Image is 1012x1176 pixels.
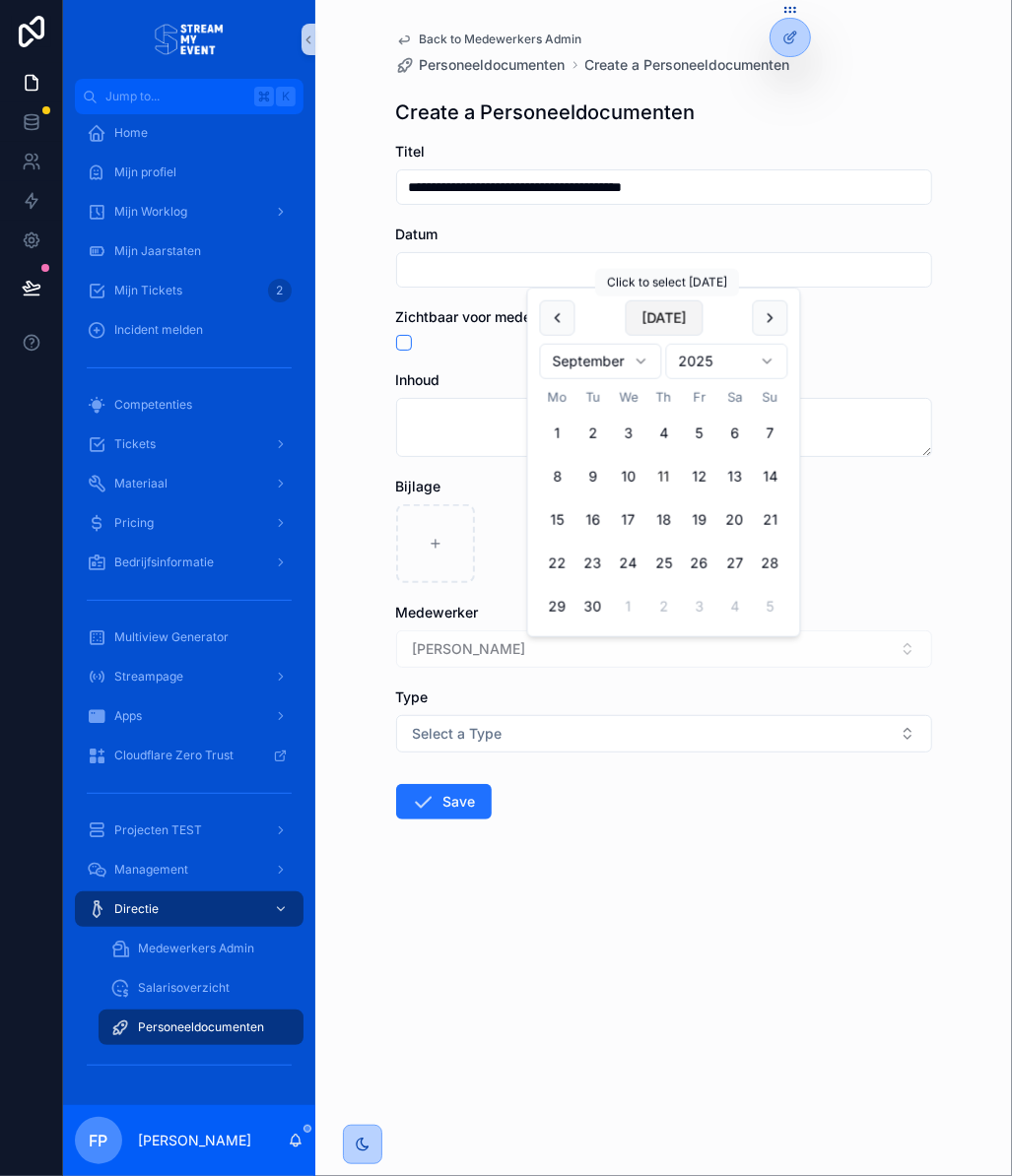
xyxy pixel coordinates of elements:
span: Multiview Generator [114,629,229,645]
button: Saturday, 20 September 2025 [717,502,753,538]
span: Back to Medewerkers Admin [420,32,582,47]
button: Saturday, 6 September 2025 [717,416,753,451]
span: Bijlage [396,478,441,494]
button: Wednesday, 17 September 2025 [611,502,646,538]
img: App logo [155,24,224,55]
a: Multiview Generator [75,620,304,655]
span: Mijn profiel [114,164,176,180]
button: Monday, 8 September 2025 [540,459,575,494]
button: Monday, 15 September 2025 [540,502,575,538]
a: Salarisoverzicht [99,970,304,1006]
a: Home [75,115,304,151]
h1: Create a Personeeldocumenten [396,98,696,126]
span: Personeeldocumenten [420,55,566,75]
a: Pricing [75,505,304,541]
a: Incident melden [75,312,304,348]
button: Wednesday, 24 September 2025 [611,546,646,581]
a: Medewerkers Admin [99,931,304,966]
span: K [278,89,294,104]
span: Management [114,862,188,878]
a: Back to Medewerkers Admin [396,32,582,47]
span: Directie [114,901,159,917]
button: Friday, 26 September 2025 [682,546,717,581]
th: Sunday [753,387,788,408]
span: Medewerker [396,604,479,621]
span: Incident melden [114,322,203,338]
button: Tuesday, 9 September 2025 [575,459,611,494]
div: scrollable content [63,114,315,1105]
span: Competenties [114,397,192,413]
span: Home [114,125,148,141]
button: Thursday, 2 October 2025 [646,589,682,624]
a: Directie [75,891,304,927]
a: Management [75,852,304,887]
a: Materiaal [75,466,304,501]
button: Sunday, 28 September 2025 [753,546,788,581]
a: Competenties [75,387,304,423]
button: Jump to...K [75,79,304,114]
button: Thursday, 4 September 2025 [646,416,682,451]
button: Wednesday, 10 September 2025 [611,459,646,494]
th: Saturday [717,387,753,408]
a: Mijn Worklog [75,194,304,229]
span: Cloudflare Zero Trust [114,748,234,763]
th: Thursday [646,387,682,408]
button: Saturday, 4 October 2025 [717,589,753,624]
th: Monday [540,387,575,408]
th: Tuesday [575,387,611,408]
a: Apps [75,698,304,734]
button: Monday, 22 September 2025 [540,546,575,581]
button: Sunday, 21 September 2025 [753,502,788,538]
span: Mijn Worklog [114,204,187,220]
a: Streampage [75,659,304,694]
span: FP [90,1129,108,1152]
button: Today, Thursday, 11 September 2025 [646,459,682,494]
span: Personeeldocumenten [138,1019,264,1035]
button: Friday, 12 September 2025 [682,459,717,494]
a: Mijn profiel [75,155,304,190]
span: Mijn Jaarstaten [114,243,201,259]
span: Bedrijfsinformatie [114,555,214,570]
span: Create a Personeeldocumenten [585,55,790,75]
button: Saturday, 27 September 2025 [717,546,753,581]
a: Tickets [75,426,304,462]
a: Bedrijfsinformatie [75,545,304,580]
span: Streampage [114,669,183,685]
span: Pricing [114,515,154,531]
div: Click to select [DATE] [595,269,739,296]
button: [DATE] [625,300,703,336]
button: Tuesday, 16 September 2025 [575,502,611,538]
button: Select Button [396,715,932,752]
button: Friday, 5 September 2025 [682,416,717,451]
a: Cloudflare Zero Trust [75,738,304,773]
a: Mijn Tickets2 [75,273,304,308]
button: Wednesday, 3 September 2025 [611,416,646,451]
button: Tuesday, 23 September 2025 [575,546,611,581]
button: Sunday, 5 October 2025 [753,589,788,624]
span: Jump to... [105,89,246,104]
span: Zichtbaar voor medewerker [396,308,577,325]
a: Personeeldocumenten [99,1010,304,1045]
th: Wednesday [611,387,646,408]
button: Thursday, 25 September 2025 [646,546,682,581]
button: Wednesday, 1 October 2025 [611,589,646,624]
p: [PERSON_NAME] [138,1131,251,1150]
span: Tickets [114,436,156,452]
span: Medewerkers Admin [138,941,254,956]
button: Save [396,784,492,819]
button: Tuesday, 2 September 2025 [575,416,611,451]
span: Apps [114,708,142,724]
button: Sunday, 14 September 2025 [753,459,788,494]
span: Titel [396,143,426,160]
button: Sunday, 7 September 2025 [753,416,788,451]
button: Friday, 19 September 2025 [682,502,717,538]
button: Saturday, 13 September 2025 [717,459,753,494]
span: Mijn Tickets [114,283,182,298]
div: 2 [268,279,292,302]
button: Friday, 3 October 2025 [682,589,717,624]
a: Personeeldocumenten [396,55,566,75]
button: Tuesday, 30 September 2025 [575,589,611,624]
span: Datum [396,226,439,242]
table: September 2025 [540,387,788,624]
button: Thursday, 18 September 2025 [646,502,682,538]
